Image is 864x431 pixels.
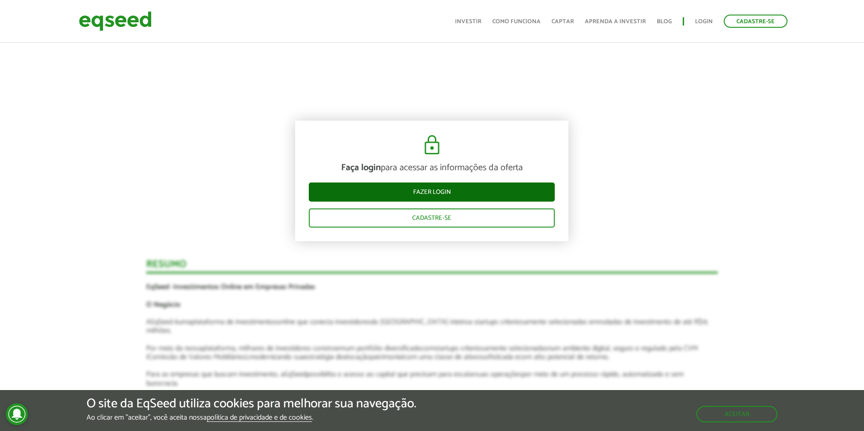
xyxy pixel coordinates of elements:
a: Aprenda a investir [585,19,646,25]
button: Aceitar [696,406,777,422]
a: Login [695,19,713,25]
p: para acessar as informações da oferta [309,162,555,173]
a: Fazer login [309,183,555,202]
img: cadeado.svg [421,134,443,156]
a: Investir [455,19,481,25]
img: EqSeed [79,9,152,33]
a: Como funciona [492,19,541,25]
a: política de privacidade e de cookies [207,414,312,422]
a: Cadastre-se [724,15,787,28]
a: Cadastre-se [309,208,555,228]
p: Ao clicar em "aceitar", você aceita nossa . [87,413,416,422]
a: Captar [552,19,574,25]
a: Blog [657,19,672,25]
h5: O site da EqSeed utiliza cookies para melhorar sua navegação. [87,397,416,411]
strong: Faça login [341,160,381,175]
